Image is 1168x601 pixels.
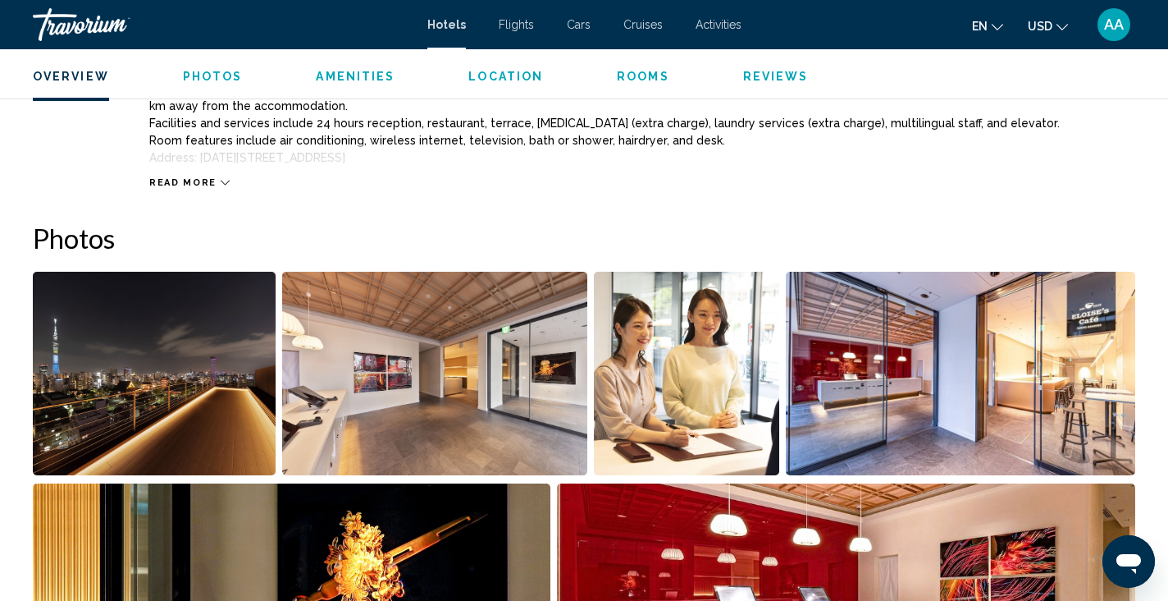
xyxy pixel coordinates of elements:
[1102,535,1155,588] iframe: Button to launch messaging window
[149,177,230,189] button: Read more
[33,8,411,41] a: Travorium
[696,18,741,31] a: Activities
[1028,20,1052,33] span: USD
[183,70,243,83] span: Photos
[786,271,1135,476] button: Open full-screen image slider
[617,70,669,83] span: Rooms
[617,69,669,84] button: Rooms
[499,18,534,31] a: Flights
[282,271,586,476] button: Open full-screen image slider
[567,18,591,31] a: Cars
[149,117,1135,130] p: Facilities and services include 24 hours reception, restaurant, terrace, [MEDICAL_DATA] (extra ch...
[1093,7,1135,42] button: User Menu
[183,69,243,84] button: Photos
[1028,14,1068,38] button: Change currency
[33,69,109,84] button: Overview
[743,69,809,84] button: Reviews
[149,134,1135,147] p: Room features include air conditioning, wireless internet, television, bath or shower, hairdryer,...
[316,69,395,84] button: Amenities
[33,69,108,168] div: Description
[33,271,276,476] button: Open full-screen image slider
[594,271,779,476] button: Open full-screen image slider
[972,20,988,33] span: en
[743,70,809,83] span: Reviews
[33,70,109,83] span: Overview
[149,177,217,188] span: Read more
[33,222,1135,255] h2: Photos
[468,70,543,83] span: Location
[972,14,1003,38] button: Change language
[427,18,466,31] a: Hotels
[1104,16,1124,33] span: AA
[623,18,663,31] a: Cruises
[468,69,543,84] button: Location
[316,70,395,83] span: Amenities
